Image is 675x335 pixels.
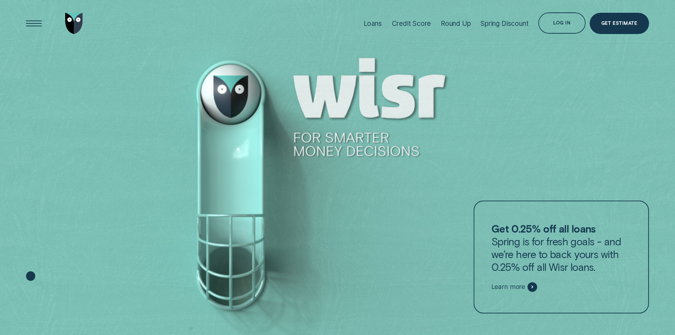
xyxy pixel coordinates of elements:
[23,13,45,34] button: Open Menu
[590,13,649,34] a: Get Estimate
[392,19,431,28] div: Credit Score
[491,222,596,235] strong: Get 0.25% off all loans
[538,12,585,34] button: Log in
[474,200,649,313] a: Get 0.25% off all loansSpring is for fresh goals - and we’re here to back yours with 0.25% off al...
[491,283,525,291] span: Learn more
[65,13,83,34] img: Wisr
[491,222,631,274] p: Spring is for fresh goals - and we’re here to back yours with 0.25% off all Wisr loans.
[441,19,471,28] div: Round Up
[480,19,528,28] div: Spring Discount
[364,19,382,28] div: Loans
